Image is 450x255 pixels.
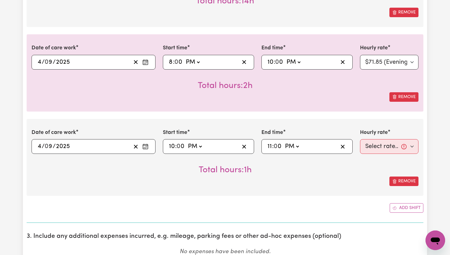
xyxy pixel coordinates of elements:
span: 0 [275,59,279,65]
button: Add another shift [390,203,423,213]
input: -- [169,58,173,67]
label: End time [261,129,283,137]
input: ---- [56,58,70,67]
button: Clear date [131,142,141,151]
input: -- [175,58,183,67]
input: -- [45,142,53,151]
button: Enter the date of care work [141,58,150,67]
label: Date of care work [32,44,76,52]
span: : [272,143,274,150]
span: / [53,143,56,150]
span: 0 [177,143,180,150]
label: Date of care work [32,129,76,137]
input: -- [37,142,42,151]
input: -- [267,142,272,151]
span: 0 [174,59,178,65]
input: -- [37,58,42,67]
button: Enter the date of care work [141,142,150,151]
input: -- [177,142,185,151]
input: ---- [56,142,70,151]
label: End time [261,44,283,52]
input: -- [274,142,282,151]
label: Hourly rate [360,129,388,137]
button: Remove this shift [389,92,418,102]
label: Start time [163,44,187,52]
span: Total hours worked: 1 hour [199,166,252,174]
span: 0 [274,143,277,150]
span: / [42,59,45,66]
label: Start time [163,129,187,137]
span: / [42,143,45,150]
span: : [173,59,174,66]
span: / [53,59,56,66]
span: : [175,143,177,150]
span: 0 [45,59,48,65]
button: Remove this shift [389,177,418,186]
input: -- [169,142,175,151]
iframe: Button to launch messaging window [426,230,445,250]
em: No expenses have been included. [180,249,271,255]
button: Remove this shift [389,8,418,17]
input: -- [267,58,274,67]
input: -- [276,58,284,67]
label: Hourly rate [360,44,388,52]
span: Total hours worked: 2 hours [198,82,253,90]
h2: 3. Include any additional expenses incurred, e.g. mileage, parking fees or other ad-hoc expenses ... [27,233,423,240]
span: 0 [45,143,48,150]
button: Clear date [131,58,141,67]
input: -- [45,58,53,67]
span: : [274,59,275,66]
